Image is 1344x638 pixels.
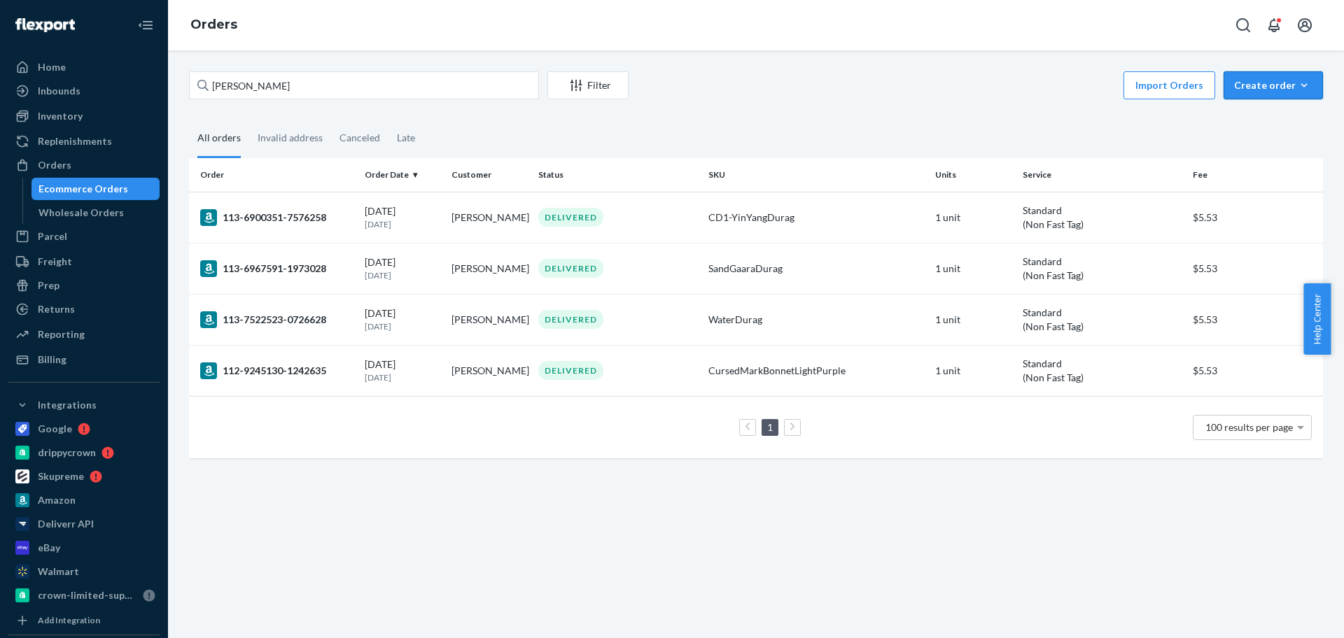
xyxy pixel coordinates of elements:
div: 113-6967591-1973028 [200,260,353,277]
div: Orders [38,158,71,172]
th: Fee [1187,158,1323,192]
p: [DATE] [365,218,440,230]
div: Ecommerce Orders [38,182,128,196]
a: Returns [8,298,160,320]
th: Status [533,158,703,192]
div: Filter [548,78,628,92]
button: Integrations [8,394,160,416]
a: Freight [8,250,160,273]
td: $5.53 [1187,294,1323,345]
div: Inventory [38,109,83,123]
div: Walmart [38,565,79,579]
div: Deliverr API [38,517,94,531]
button: Open notifications [1260,11,1288,39]
a: crown-limited-supply [8,584,160,607]
div: DELIVERED [538,208,603,227]
div: [DATE] [365,306,440,332]
td: [PERSON_NAME] [446,294,533,345]
div: Wholesale Orders [38,206,124,220]
div: Amazon [38,493,76,507]
div: Customer [451,169,527,180]
div: crown-limited-supply [38,588,137,602]
td: $5.53 [1187,243,1323,294]
a: Billing [8,348,160,371]
div: (Non Fast Tag) [1023,269,1182,283]
div: All orders [197,120,241,158]
div: Returns [38,302,75,316]
button: Help Center [1303,283,1331,355]
p: Standard [1023,357,1182,371]
td: 1 unit [930,345,1016,396]
div: DELIVERED [538,310,603,329]
input: Search orders [189,71,539,99]
div: [DATE] [365,357,440,383]
div: (Non Fast Tag) [1023,218,1182,232]
td: $5.53 [1187,345,1323,396]
button: Create order [1224,71,1323,99]
div: Create order [1234,78,1312,92]
div: Replenishments [38,134,112,148]
div: DELIVERED [538,361,603,380]
th: SKU [703,158,930,192]
td: [PERSON_NAME] [446,192,533,243]
a: Page 1 is your current page [764,421,776,433]
td: [PERSON_NAME] [446,345,533,396]
div: [DATE] [365,204,440,230]
a: eBay [8,537,160,559]
p: Standard [1023,255,1182,269]
div: WaterDurag [708,313,924,327]
div: 113-6900351-7576258 [200,209,353,226]
div: Integrations [38,398,97,412]
a: Add Integration [8,612,160,629]
div: Billing [38,353,66,367]
p: [DATE] [365,269,440,281]
span: 100 results per page [1205,421,1293,433]
div: Google [38,422,72,436]
div: drippycrown [38,446,96,460]
div: (Non Fast Tag) [1023,371,1182,385]
a: Parcel [8,225,160,248]
td: 1 unit [930,192,1016,243]
div: eBay [38,541,60,555]
div: Late [397,120,415,156]
a: Inbounds [8,80,160,102]
td: 1 unit [930,294,1016,345]
th: Order [189,158,359,192]
a: Reporting [8,323,160,346]
a: Deliverr API [8,513,160,535]
div: Skupreme [38,469,84,483]
div: Inbounds [38,84,80,98]
ol: breadcrumbs [179,5,248,45]
p: Standard [1023,306,1182,320]
div: 112-9245130-1242635 [200,362,353,379]
a: Google [8,418,160,440]
div: Add Integration [38,614,100,626]
a: Orders [8,154,160,176]
td: 1 unit [930,243,1016,294]
p: [DATE] [365,320,440,332]
button: Filter [547,71,629,99]
a: Wholesale Orders [31,201,160,224]
div: Freight [38,255,72,269]
th: Service [1017,158,1187,192]
div: Parcel [38,229,67,243]
div: Prep [38,278,59,292]
td: [PERSON_NAME] [446,243,533,294]
a: Replenishments [8,130,160,153]
th: Units [930,158,1016,192]
div: DELIVERED [538,259,603,278]
a: Inventory [8,105,160,127]
a: Home [8,56,160,78]
button: Open account menu [1291,11,1319,39]
a: Prep [8,274,160,297]
a: Amazon [8,489,160,511]
p: [DATE] [365,371,440,383]
a: Skupreme [8,465,160,488]
button: Open Search Box [1229,11,1257,39]
div: SandGaaraDurag [708,262,924,276]
img: Flexport logo [15,18,75,32]
div: 113-7522523-0726628 [200,311,353,328]
button: Close Navigation [132,11,160,39]
a: Ecommerce Orders [31,178,160,200]
div: Invalid address [258,120,323,156]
